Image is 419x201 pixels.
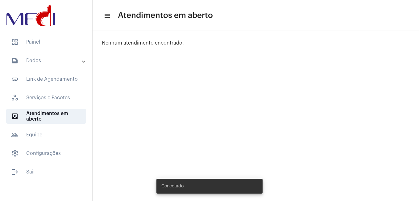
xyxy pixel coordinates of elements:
[11,38,19,46] span: sidenav icon
[6,90,86,105] span: Serviços e Pacotes
[6,109,86,124] span: Atendimentos em aberto
[4,53,92,68] mat-expansion-panel-header: sidenav iconDados
[5,3,57,28] img: d3a1b5fa-500b-b90f-5a1c-719c20e9830b.png
[6,146,86,161] span: Configurações
[104,12,110,19] mat-icon: sidenav icon
[11,131,19,139] mat-icon: sidenav icon
[6,72,86,87] span: Link de Agendamento
[11,113,19,120] mat-icon: sidenav icon
[11,75,19,83] mat-icon: sidenav icon
[161,183,184,189] span: Conectado
[11,94,19,101] span: sidenav icon
[102,41,184,45] span: Nenhum atendimento encontrado.
[11,168,19,176] mat-icon: sidenav icon
[6,35,86,49] span: Painel
[118,11,213,20] span: Atendimentos em aberto
[11,150,19,157] span: sidenav icon
[6,127,86,142] span: Equipe
[11,57,82,64] mat-panel-title: Dados
[6,165,86,179] span: Sair
[11,57,19,64] mat-icon: sidenav icon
